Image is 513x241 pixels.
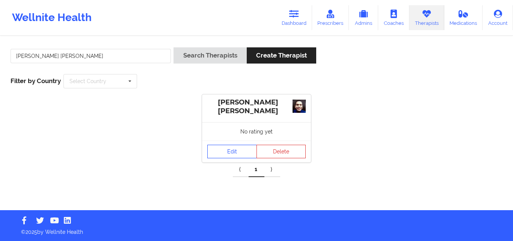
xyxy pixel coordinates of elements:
div: No rating yet [202,122,311,141]
span: Filter by Country [11,77,61,85]
div: Select Country [69,79,106,84]
button: Search Therapists [174,47,246,64]
img: a6c33fda-4db6-4ec0-ba40-a2024f028fe2_4f5f80ef-fe4a-4d99-9a6f-020d653839b01723405897616_(1).jfif [293,100,306,113]
button: Create Therapist [247,47,316,64]
button: Delete [256,145,306,158]
a: Previous item [233,162,249,177]
a: Next item [264,162,280,177]
a: Therapists [409,5,444,30]
a: Edit [207,145,257,158]
a: Dashboard [276,5,312,30]
input: Search Keywords [11,49,171,63]
a: Coaches [378,5,409,30]
a: Admins [349,5,378,30]
p: © 2025 by Wellnite Health [16,223,497,236]
a: Medications [444,5,483,30]
div: Pagination Navigation [233,162,280,177]
a: Account [483,5,513,30]
a: Prescribers [312,5,349,30]
div: [PERSON_NAME] [PERSON_NAME] [207,98,306,115]
a: 1 [249,162,264,177]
